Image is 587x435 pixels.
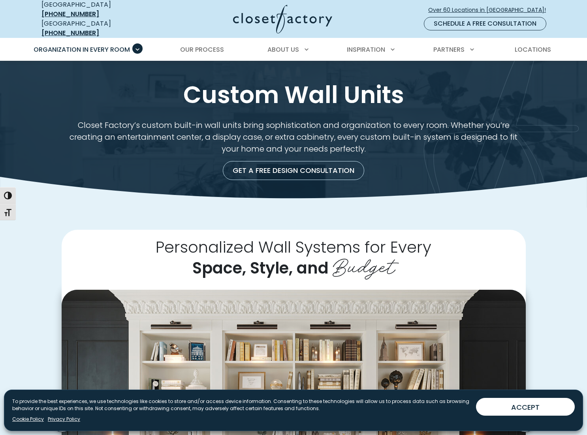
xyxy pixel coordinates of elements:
[62,119,526,155] p: Closet Factory’s custom built-in wall units bring sophistication and organization to every room. ...
[40,80,547,110] h1: Custom Wall Units
[41,9,99,19] a: [PHONE_NUMBER]
[48,416,80,423] a: Privacy Policy
[28,39,559,61] nav: Primary Menu
[267,45,299,54] span: About Us
[333,249,395,280] span: Budget
[424,17,546,30] a: Schedule a Free Consultation
[433,45,465,54] span: Partners
[476,398,575,416] button: ACCEPT
[156,236,431,258] span: Personalized Wall Systems for Every
[223,161,364,180] a: Get a Free Design Consultation
[347,45,385,54] span: Inspiration
[192,257,329,279] span: Space, Style, and
[515,45,551,54] span: Locations
[41,19,156,38] div: [GEOGRAPHIC_DATA]
[233,5,332,34] img: Closet Factory Logo
[12,416,44,423] a: Cookie Policy
[41,28,99,37] a: [PHONE_NUMBER]
[12,398,470,412] p: To provide the best experiences, we use technologies like cookies to store and/or access device i...
[34,45,130,54] span: Organization in Every Room
[180,45,224,54] span: Our Process
[428,3,553,17] a: Over 60 Locations in [GEOGRAPHIC_DATA]!
[428,6,552,14] span: Over 60 Locations in [GEOGRAPHIC_DATA]!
